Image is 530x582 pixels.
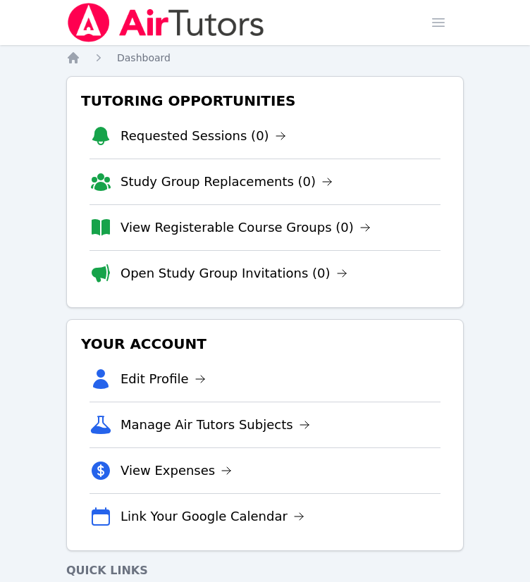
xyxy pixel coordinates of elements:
nav: Breadcrumb [66,51,464,65]
a: Requested Sessions (0) [121,126,286,146]
h4: Quick Links [66,562,464,579]
a: Link Your Google Calendar [121,507,304,526]
h3: Your Account [78,331,452,357]
a: Edit Profile [121,369,206,389]
a: Manage Air Tutors Subjects [121,415,310,435]
img: Air Tutors [66,3,266,42]
a: Study Group Replacements (0) [121,172,333,192]
span: Dashboard [117,52,171,63]
a: Dashboard [117,51,171,65]
a: View Registerable Course Groups (0) [121,218,371,237]
a: Open Study Group Invitations (0) [121,264,347,283]
a: View Expenses [121,461,232,481]
h3: Tutoring Opportunities [78,88,452,113]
